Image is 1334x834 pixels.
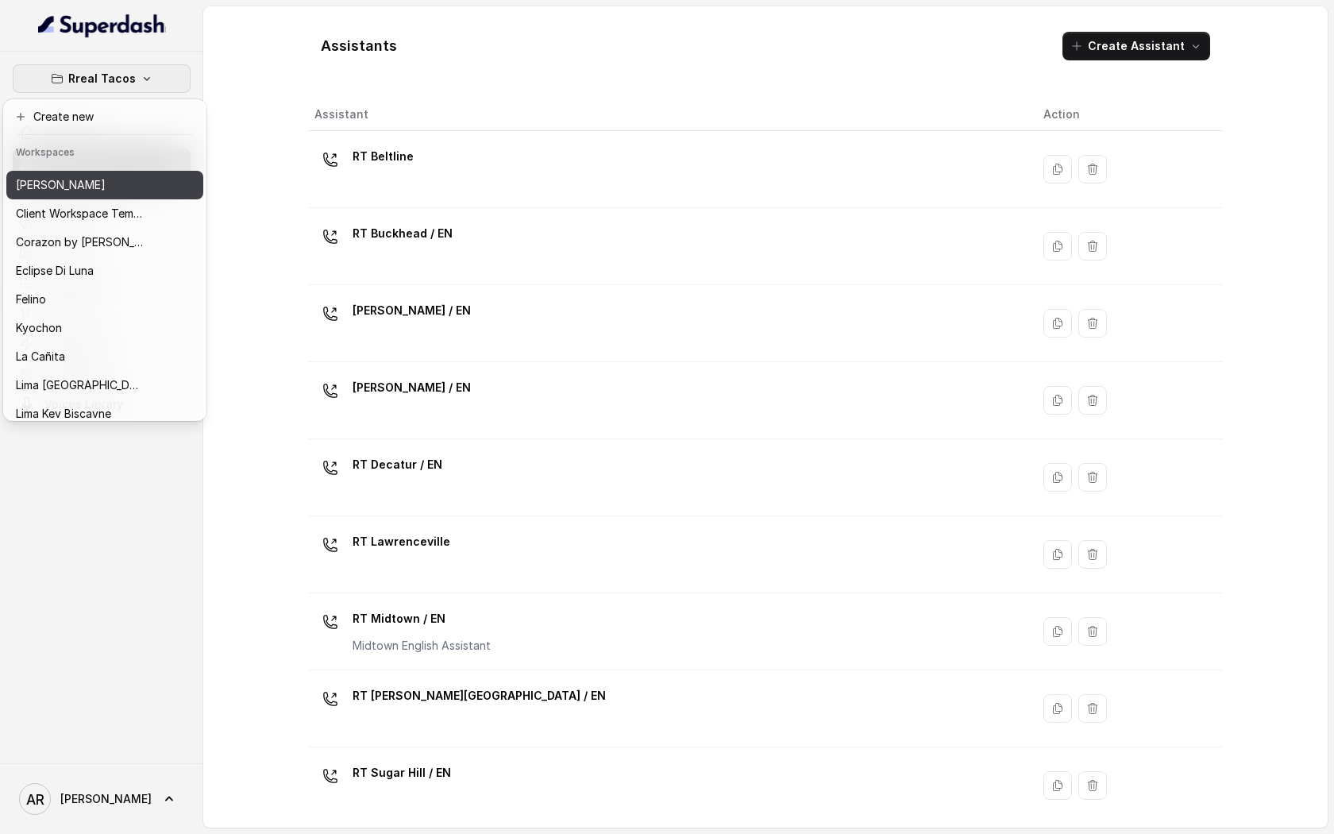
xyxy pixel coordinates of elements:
[16,319,62,338] p: Kyochon
[16,261,94,280] p: Eclipse Di Luna
[16,290,46,309] p: Felino
[16,204,143,223] p: Client Workspace Template
[16,376,143,395] p: Lima [GEOGRAPHIC_DATA]
[16,233,143,252] p: Corazon by [PERSON_NAME]
[16,176,106,195] p: [PERSON_NAME]
[3,99,206,421] div: Rreal Tacos
[68,69,136,88] p: Rreal Tacos
[6,138,203,164] header: Workspaces
[13,64,191,93] button: Rreal Tacos
[16,404,111,423] p: Lima Key Biscayne
[6,102,203,131] button: Create new
[16,347,65,366] p: La Cañita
